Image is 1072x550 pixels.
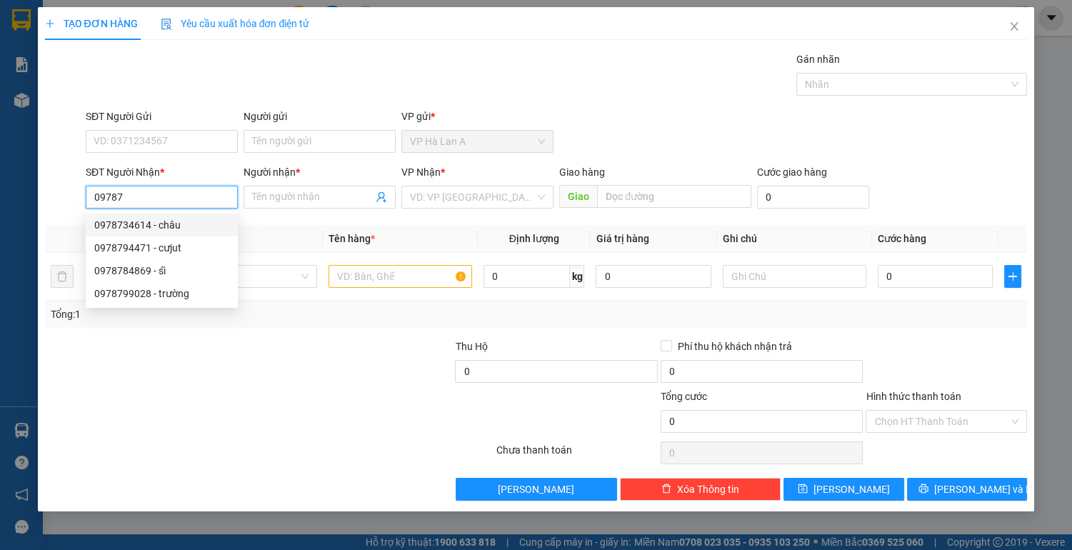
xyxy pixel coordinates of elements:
[86,214,238,236] div: 0978734614 - châu
[661,484,671,495] span: delete
[86,282,238,305] div: 0978799028 - trường
[410,131,545,152] span: VP Hà Lan A
[620,478,781,501] button: deleteXóa Thông tin
[401,109,553,124] div: VP gửi
[244,109,396,124] div: Người gửi
[878,233,926,244] span: Cước hàng
[498,481,574,497] span: [PERSON_NAME]
[51,306,415,322] div: Tổng: 1
[161,19,172,30] img: icon
[1004,265,1021,288] button: plus
[994,7,1034,47] button: Close
[86,164,238,180] div: SĐT Người Nhận
[661,391,707,402] span: Tổng cước
[94,286,229,301] div: 0978799028 - trường
[86,236,238,259] div: 0978794471 - cưjut
[757,166,827,178] label: Cước giao hàng
[94,263,229,279] div: 0978784869 - sĩ
[329,265,472,288] input: VD: Bàn, Ghế
[456,478,617,501] button: [PERSON_NAME]
[813,481,890,497] span: [PERSON_NAME]
[596,265,711,288] input: 0
[94,240,229,256] div: 0978794471 - cưjut
[559,185,597,208] span: Giao
[934,481,1034,497] span: [PERSON_NAME] và In
[376,191,387,203] span: user-add
[182,266,309,287] span: Khác
[570,265,584,288] span: kg
[86,259,238,282] div: 0978784869 - sĩ
[596,233,648,244] span: Giá trị hàng
[796,54,840,65] label: Gán nhãn
[401,166,441,178] span: VP Nhận
[559,166,605,178] span: Giao hàng
[1005,271,1021,282] span: plus
[757,186,870,209] input: Cước giao hàng
[723,265,866,288] input: Ghi Chú
[677,481,739,497] span: Xóa Thông tin
[45,19,55,29] span: plus
[783,478,903,501] button: save[PERSON_NAME]
[907,478,1027,501] button: printer[PERSON_NAME] và In
[509,233,559,244] span: Định lượng
[717,225,872,253] th: Ghi chú
[94,217,229,233] div: 0978734614 - châu
[244,164,396,180] div: Người nhận
[597,185,751,208] input: Dọc đường
[329,233,375,244] span: Tên hàng
[672,339,798,354] span: Phí thu hộ khách nhận trả
[455,341,487,352] span: Thu Hộ
[495,442,659,467] div: Chưa thanh toán
[45,18,138,29] span: TẠO ĐƠN HÀNG
[918,484,928,495] span: printer
[1008,21,1020,32] span: close
[51,265,74,288] button: delete
[866,391,961,402] label: Hình thức thanh toán
[161,18,310,29] span: Yêu cầu xuất hóa đơn điện tử
[86,109,238,124] div: SĐT Người Gửi
[798,484,808,495] span: save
